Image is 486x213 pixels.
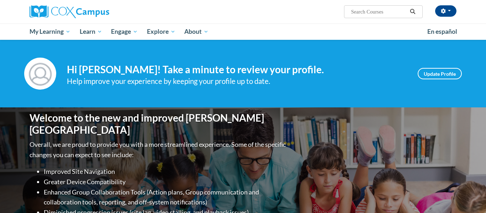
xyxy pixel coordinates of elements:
[80,27,102,36] span: Learn
[30,27,70,36] span: My Learning
[106,23,142,40] a: Engage
[30,112,287,136] h1: Welcome to the new and improved [PERSON_NAME][GEOGRAPHIC_DATA]
[30,139,287,160] p: Overall, we are proud to provide you with a more streamlined experience. Some of the specific cha...
[30,5,109,18] img: Cox Campus
[184,27,208,36] span: About
[30,5,165,18] a: Cox Campus
[67,75,407,87] div: Help improve your experience by keeping your profile up to date.
[418,68,462,79] a: Update Profile
[25,23,75,40] a: My Learning
[44,177,287,187] li: Greater Device Compatibility
[423,24,462,39] a: En español
[111,27,138,36] span: Engage
[24,58,56,90] img: Profile Image
[435,5,456,17] button: Account Settings
[427,28,457,35] span: En español
[147,27,175,36] span: Explore
[180,23,213,40] a: About
[407,7,418,16] button: Search
[44,187,287,208] li: Enhanced Group Collaboration Tools (Action plans, Group communication and collaboration tools, re...
[75,23,107,40] a: Learn
[458,185,480,207] iframe: Button to launch messaging window
[350,7,407,16] input: Search Courses
[142,23,180,40] a: Explore
[44,166,287,177] li: Improved Site Navigation
[19,23,467,40] div: Main menu
[67,64,407,76] h4: Hi [PERSON_NAME]! Take a minute to review your profile.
